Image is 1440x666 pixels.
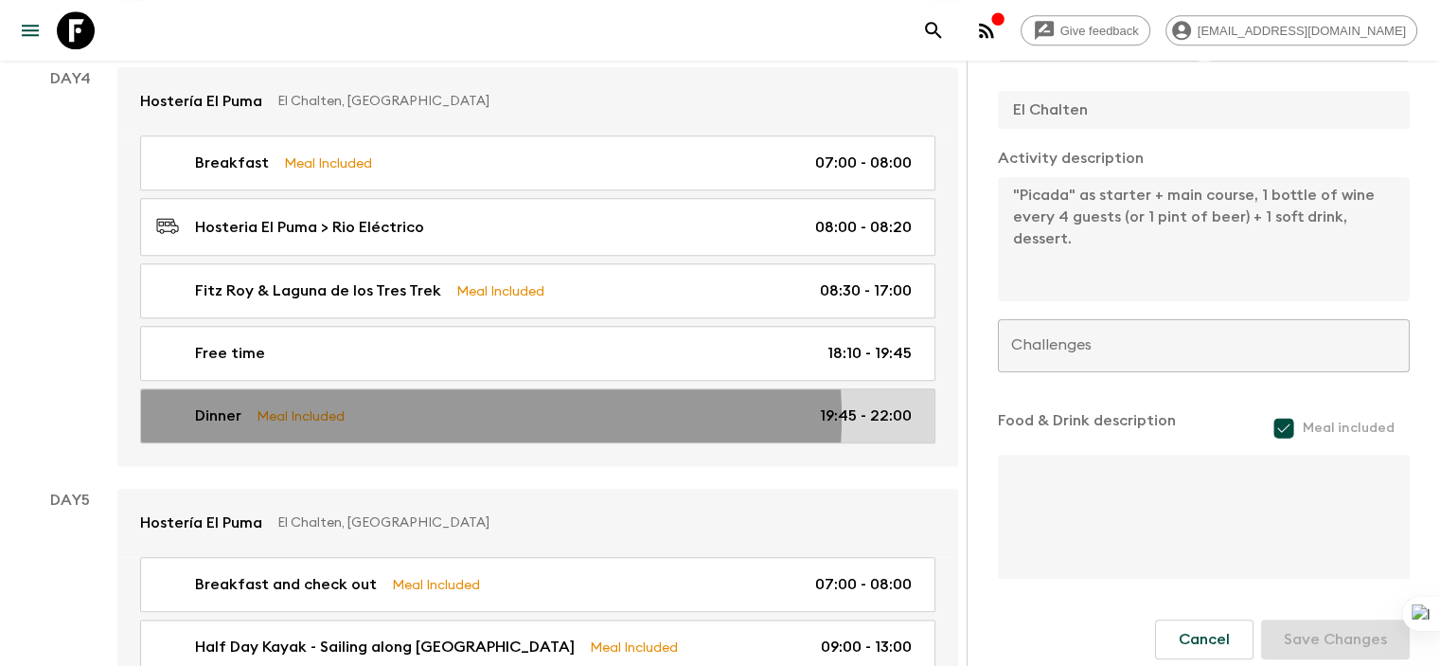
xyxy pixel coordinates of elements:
p: Hostería El Puma [140,90,262,113]
p: 08:30 - 17:00 [820,279,912,302]
p: 08:00 - 08:20 [815,216,912,239]
p: Meal Included [284,153,372,173]
p: 19:45 - 22:00 [820,405,912,427]
p: El Chalten, [GEOGRAPHIC_DATA] [277,92,920,111]
span: [EMAIL_ADDRESS][DOMAIN_NAME] [1187,24,1416,38]
p: 09:00 - 13:00 [821,636,912,658]
a: Fitz Roy & Laguna de los Tres TrekMeal Included08:30 - 17:00 [140,263,935,318]
button: menu [11,11,49,49]
span: Meal included [1303,419,1395,438]
a: BreakfastMeal Included07:00 - 08:00 [140,135,935,190]
p: Breakfast and check out [195,573,377,596]
span: Give feedback [1050,24,1149,38]
p: Activity description [998,147,1410,170]
p: Breakfast [195,152,269,174]
a: Hosteria El Puma > Rio Eléctrico08:00 - 08:20 [140,198,935,256]
a: Hostería El PumaEl Chalten, [GEOGRAPHIC_DATA] [117,67,958,135]
p: Fitz Roy & Laguna de los Tres Trek [195,279,441,302]
p: Meal Included [257,405,345,426]
a: Breakfast and check outMeal Included07:00 - 08:00 [140,557,935,612]
p: Day 4 [23,67,117,90]
p: Hostería El Puma [140,512,262,534]
p: 07:00 - 08:00 [815,152,912,174]
a: Free time18:10 - 19:45 [140,326,935,381]
p: Day 5 [23,489,117,512]
a: Hostería El PumaEl Chalten, [GEOGRAPHIC_DATA] [117,489,958,557]
p: 18:10 - 19:45 [827,342,912,365]
p: Dinner [195,405,241,427]
button: search adventures [915,11,952,49]
a: DinnerMeal Included19:45 - 22:00 [140,388,935,443]
p: El Chalten, [GEOGRAPHIC_DATA] [277,513,920,532]
button: Cancel [1155,620,1253,659]
p: Meal Included [456,280,544,301]
a: Give feedback [1021,15,1150,45]
p: Hosteria El Puma > Rio Eléctrico [195,216,424,239]
p: Meal Included [590,637,678,657]
textarea: Set menu TBD + 1 bottle of wine for every 4 guests (1/4 bottle each) or 1 pint of beer + 1 soft d... [998,455,1395,579]
p: 07:00 - 08:00 [815,573,912,596]
p: Meal Included [392,574,480,595]
p: Half Day Kayak - Sailing along [GEOGRAPHIC_DATA] [195,636,575,658]
p: Free time [195,342,265,365]
p: Food & Drink description [998,409,1176,447]
div: [EMAIL_ADDRESS][DOMAIN_NAME] [1165,15,1417,45]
